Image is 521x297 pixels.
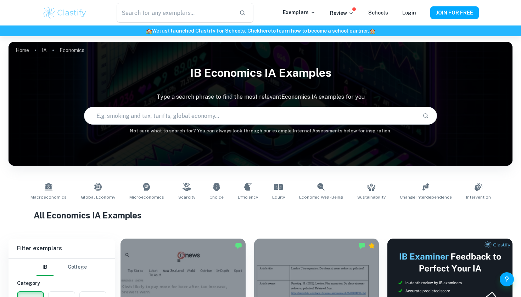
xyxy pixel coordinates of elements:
[37,259,87,276] div: Filter type choice
[60,46,84,54] p: Economics
[358,242,365,249] img: Marked
[238,194,258,200] span: Efficiency
[357,194,386,200] span: Sustainability
[260,28,271,34] a: here
[368,10,388,16] a: Schools
[16,45,29,55] a: Home
[37,259,54,276] button: IB
[272,194,285,200] span: Equity
[17,279,106,287] h6: Category
[400,194,452,200] span: Change Interdependence
[9,127,512,135] h6: Not sure what to search for? You can always look through our example Internal Assessments below f...
[500,272,514,286] button: Help and Feedback
[42,6,87,20] img: Clastify logo
[369,28,375,34] span: 🏫
[235,242,242,249] img: Marked
[466,194,491,200] span: Intervention
[420,110,432,122] button: Search
[1,27,520,35] h6: We just launched Clastify for Schools. Click to learn how to become a school partner.
[402,10,416,16] a: Login
[68,259,87,276] button: College
[9,93,512,101] p: Type a search phrase to find the most relevant Economics IA examples for you
[368,242,375,249] div: Premium
[84,106,416,126] input: E.g. smoking and tax, tariffs, global economy...
[178,194,195,200] span: Scarcity
[34,209,487,222] h1: All Economics IA Examples
[30,194,67,200] span: Macroeconomics
[117,3,234,23] input: Search for any exemplars...
[42,45,47,55] a: IA
[129,194,164,200] span: Microeconomics
[330,9,354,17] p: Review
[209,194,224,200] span: Choice
[430,6,479,19] button: JOIN FOR FREE
[283,8,316,16] p: Exemplars
[81,194,115,200] span: Global Economy
[9,62,512,84] h1: IB Economics IA examples
[146,28,152,34] span: 🏫
[299,194,343,200] span: Economic Well-Being
[9,239,115,258] h6: Filter exemplars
